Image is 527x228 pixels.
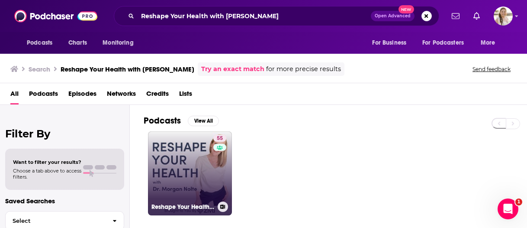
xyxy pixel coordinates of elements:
[470,9,483,23] a: Show notifications dropdown
[6,218,106,224] span: Select
[114,6,439,26] div: Search podcasts, credits, & more...
[498,199,518,219] iframe: Intercom live chat
[266,64,341,74] span: for more precise results
[470,65,513,73] button: Send feedback
[494,7,513,26] span: Logged in as acquavie
[417,35,476,51] button: open menu
[29,87,58,104] a: Podcasts
[494,7,513,26] button: Show profile menu
[398,5,414,13] span: New
[515,199,522,205] span: 1
[146,87,169,104] a: Credits
[448,9,463,23] a: Show notifications dropdown
[29,65,50,73] h3: Search
[61,65,194,73] h3: Reshape Your Health with [PERSON_NAME]
[13,168,81,180] span: Choose a tab above to access filters.
[151,203,214,211] h3: Reshape Your Health with [PERSON_NAME]
[107,87,136,104] a: Networks
[201,64,264,74] a: Try an exact match
[481,37,495,49] span: More
[148,131,232,215] a: 55Reshape Your Health with [PERSON_NAME]
[5,197,124,205] p: Saved Searches
[375,14,411,18] span: Open Advanced
[475,35,506,51] button: open menu
[213,135,226,142] a: 55
[68,37,87,49] span: Charts
[371,11,415,21] button: Open AdvancedNew
[68,87,96,104] a: Episodes
[422,37,464,49] span: For Podcasters
[14,8,97,24] img: Podchaser - Follow, Share and Rate Podcasts
[144,115,181,126] h2: Podcasts
[63,35,92,51] a: Charts
[27,37,52,49] span: Podcasts
[372,37,406,49] span: For Business
[144,115,219,126] a: PodcastsView All
[5,127,124,140] h2: Filter By
[188,116,219,126] button: View All
[138,9,371,23] input: Search podcasts, credits, & more...
[366,35,417,51] button: open menu
[217,134,223,143] span: 55
[103,37,133,49] span: Monitoring
[13,159,81,165] span: Want to filter your results?
[494,7,513,26] img: User Profile
[96,35,145,51] button: open menu
[179,87,192,104] a: Lists
[21,35,64,51] button: open menu
[10,87,19,104] a: All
